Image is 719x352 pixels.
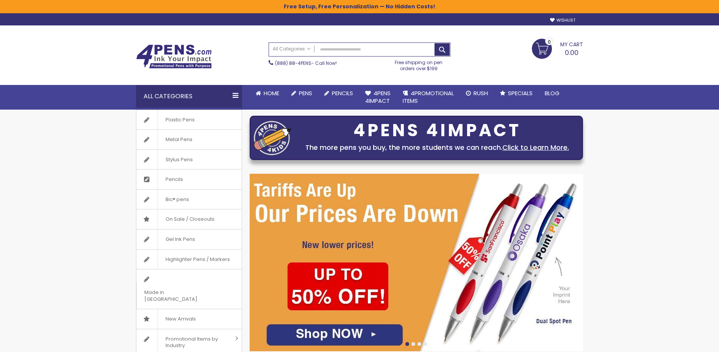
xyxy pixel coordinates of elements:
a: Highlighter Pens / Markers [136,250,242,269]
a: Pencils [136,170,242,189]
a: Stylus Pens [136,150,242,170]
span: Blog [545,89,560,97]
a: Blog [539,85,566,102]
div: 4PENS 4IMPACT [295,123,579,138]
a: Gel Ink Pens [136,229,242,249]
span: - Call Now! [275,60,337,66]
span: All Categories [273,46,311,52]
a: Pencils [318,85,359,102]
span: Pens [299,89,312,97]
span: New Arrivals [158,309,203,329]
a: Bic® pens [136,190,242,209]
img: 4Pens Custom Pens and Promotional Products [136,44,212,69]
a: Specials [494,85,539,102]
div: The more pens you buy, the more students we can reach. [295,142,579,153]
a: Metal Pens [136,130,242,149]
a: Rush [460,85,494,102]
div: All Categories [136,85,242,108]
a: On Sale / Closeouts [136,209,242,229]
span: 0 [548,38,551,46]
span: 4Pens 4impact [365,89,391,105]
span: Made in [GEOGRAPHIC_DATA] [136,283,223,309]
span: 4PROMOTIONAL ITEMS [403,89,454,105]
span: Rush [474,89,488,97]
span: Specials [508,89,533,97]
a: New Arrivals [136,309,242,329]
a: All Categories [269,43,314,55]
span: Pencils [332,89,353,97]
span: Gel Ink Pens [158,229,203,249]
div: Free shipping on pen orders over $199 [387,57,451,72]
a: Wishlist [550,17,575,23]
img: four_pen_logo.png [254,121,292,155]
span: Metal Pens [158,130,200,149]
span: Bic® pens [158,190,197,209]
a: 4PROMOTIONALITEMS [397,85,460,110]
a: Home [250,85,285,102]
a: Made in [GEOGRAPHIC_DATA] [136,269,242,309]
a: Plastic Pens [136,110,242,130]
img: /cheap-promotional-products.html [250,174,583,351]
span: Home [264,89,279,97]
a: (888) 88-4PENS [275,60,311,66]
span: Plastic Pens [158,110,202,130]
a: 4Pens4impact [359,85,397,110]
span: 0.00 [565,48,578,57]
span: Pencils [158,170,191,189]
span: On Sale / Closeouts [158,209,222,229]
a: Pens [285,85,318,102]
a: Click to Learn More. [502,143,569,152]
a: 0.00 0 [532,39,583,58]
span: Stylus Pens [158,150,200,170]
span: Highlighter Pens / Markers [158,250,238,269]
